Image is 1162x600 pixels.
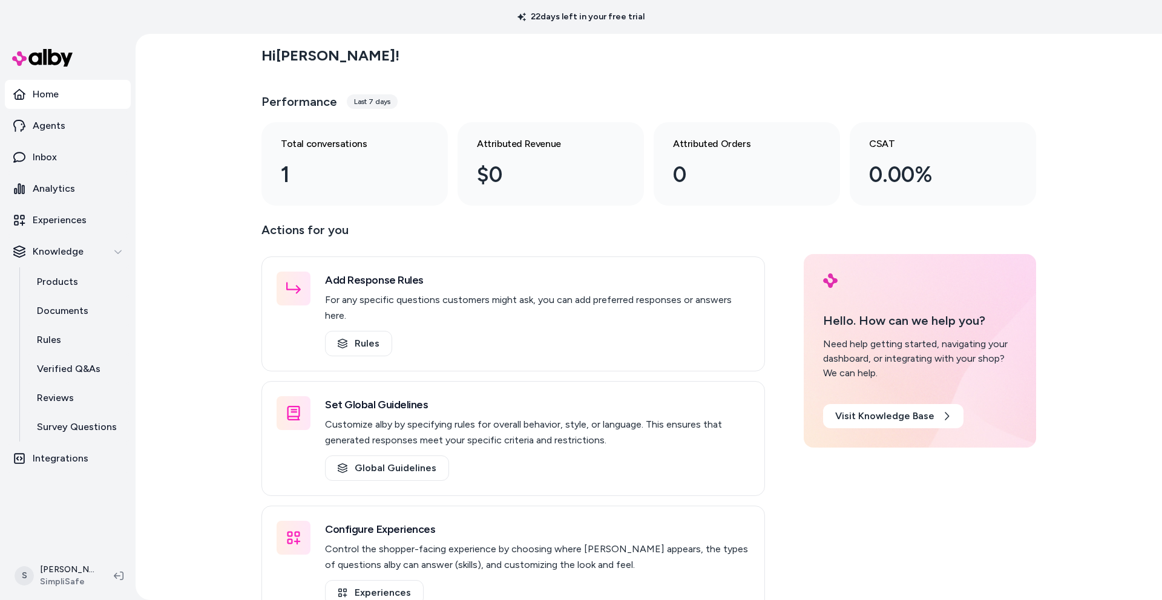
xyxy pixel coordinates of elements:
[25,296,131,325] a: Documents
[325,331,392,356] a: Rules
[33,181,75,196] p: Analytics
[37,304,88,318] p: Documents
[281,158,409,191] div: 1
[25,354,131,383] a: Verified Q&As
[5,80,131,109] a: Home
[458,122,644,206] a: Attributed Revenue $0
[5,206,131,235] a: Experiences
[325,272,750,289] h3: Add Response Rules
[12,49,73,67] img: alby Logo
[25,267,131,296] a: Products
[40,564,94,576] p: [PERSON_NAME]
[823,311,1017,330] p: Hello. How can we help you?
[261,122,448,206] a: Total conversations 1
[37,420,117,434] p: Survey Questions
[325,455,449,481] a: Global Guidelines
[37,333,61,347] p: Rules
[869,137,997,151] h3: CSAT
[37,275,78,289] p: Products
[33,451,88,466] p: Integrations
[33,150,57,165] p: Inbox
[33,244,84,259] p: Knowledge
[477,137,605,151] h3: Attributed Revenue
[5,143,131,172] a: Inbox
[510,11,652,23] p: 22 days left in your free trial
[37,362,100,376] p: Verified Q&As
[325,521,750,538] h3: Configure Experiences
[654,122,840,206] a: Attributed Orders 0
[325,396,750,413] h3: Set Global Guidelines
[33,119,65,133] p: Agents
[850,122,1036,206] a: CSAT 0.00%
[7,556,104,595] button: S[PERSON_NAME]SimpliSafe
[5,174,131,203] a: Analytics
[5,444,131,473] a: Integrations
[325,417,750,448] p: Customize alby by specifying rules for overall behavior, style, or language. This ensures that ge...
[33,87,59,102] p: Home
[673,158,801,191] div: 0
[869,158,997,191] div: 0.00%
[823,404,963,428] a: Visit Knowledge Base
[37,391,74,405] p: Reviews
[40,576,94,588] span: SimpliSafe
[25,412,131,442] a: Survey Questions
[33,213,87,227] p: Experiences
[5,237,131,266] button: Knowledge
[15,566,34,585] span: S
[477,158,605,191] div: $0
[325,292,750,324] p: For any specific questions customers might ask, you can add preferred responses or answers here.
[281,137,409,151] h3: Total conversations
[25,383,131,412] a: Reviews
[261,220,765,249] p: Actions for you
[261,47,399,65] h2: Hi [PERSON_NAME] !
[823,273,838,288] img: alby Logo
[25,325,131,354] a: Rules
[5,111,131,140] a: Agents
[823,337,1017,380] div: Need help getting started, navigating your dashboard, or integrating with your shop? We can help.
[261,93,337,110] h3: Performance
[347,94,398,109] div: Last 7 days
[673,137,801,151] h3: Attributed Orders
[325,541,750,573] p: Control the shopper-facing experience by choosing where [PERSON_NAME] appears, the types of quest...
